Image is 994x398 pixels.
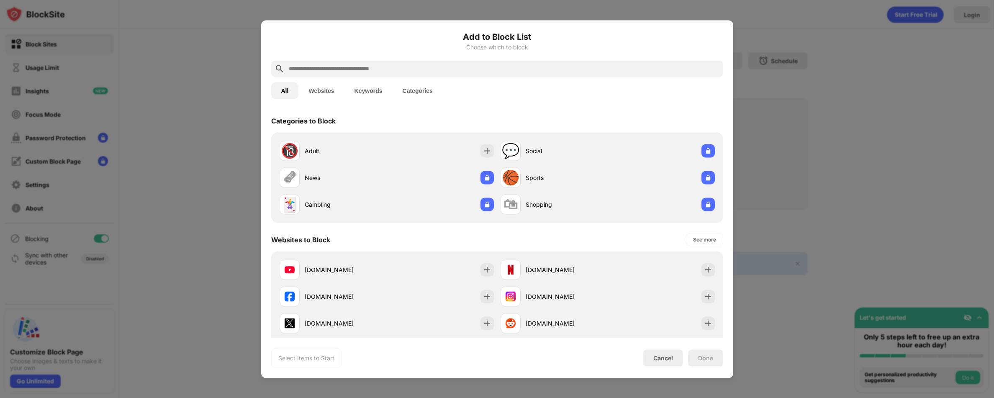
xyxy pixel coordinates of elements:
div: 💬 [502,142,519,159]
div: [DOMAIN_NAME] [305,319,387,328]
img: search.svg [275,64,285,74]
div: Cancel [653,354,673,362]
button: All [271,82,299,99]
button: Categories [393,82,443,99]
div: Done [698,354,713,361]
img: favicons [285,264,295,275]
div: 🏀 [502,169,519,186]
div: Adult [305,146,387,155]
div: [DOMAIN_NAME] [526,292,608,301]
div: Categories to Block [271,116,336,125]
div: [DOMAIN_NAME] [305,292,387,301]
img: favicons [285,318,295,328]
img: favicons [285,291,295,301]
div: [DOMAIN_NAME] [526,319,608,328]
button: Keywords [344,82,393,99]
img: favicons [506,291,516,301]
div: Websites to Block [271,235,330,244]
div: Shopping [526,200,608,209]
div: 🔞 [281,142,298,159]
div: [DOMAIN_NAME] [305,265,387,274]
img: favicons [506,318,516,328]
h6: Add to Block List [271,30,723,43]
img: favicons [506,264,516,275]
div: [DOMAIN_NAME] [526,265,608,274]
div: 🃏 [281,196,298,213]
div: Sports [526,173,608,182]
div: 🛍 [503,196,518,213]
div: See more [693,235,716,244]
div: 🗞 [283,169,297,186]
div: Select Items to Start [278,354,334,362]
button: Websites [298,82,344,99]
div: Choose which to block [271,44,723,50]
div: News [305,173,387,182]
div: Gambling [305,200,387,209]
div: Social [526,146,608,155]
